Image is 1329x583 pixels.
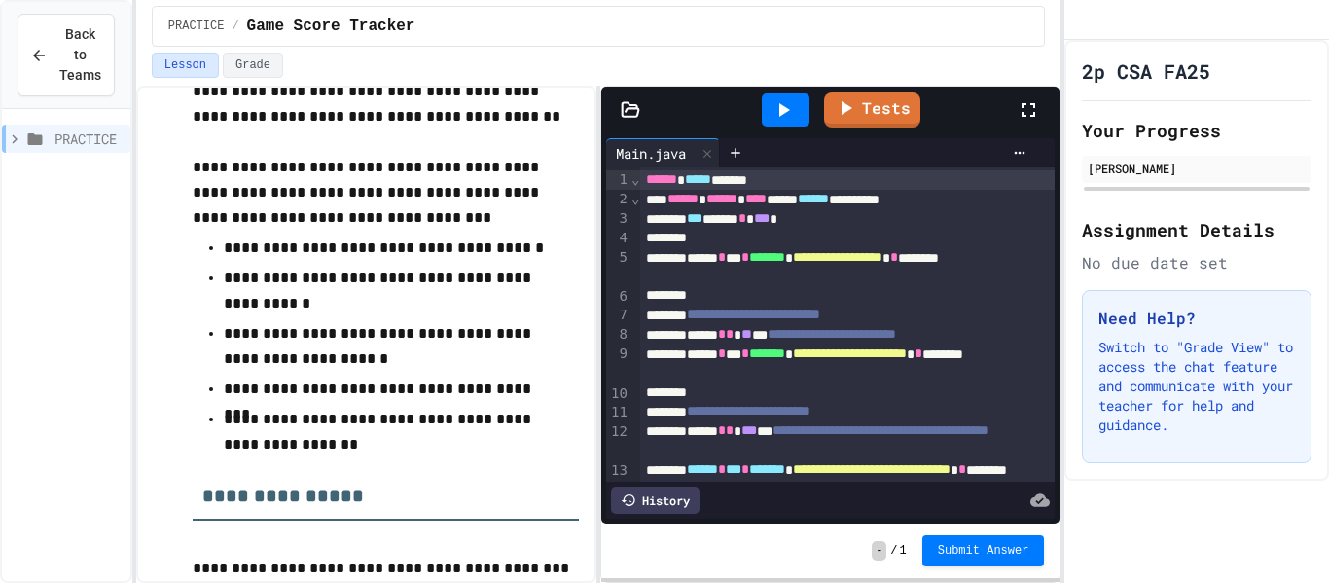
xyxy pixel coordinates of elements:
[606,345,630,383] div: 9
[232,18,238,34] span: /
[611,487,700,514] div: History
[168,18,225,34] span: PRACTICE
[152,53,219,78] button: Lesson
[900,543,907,559] span: 1
[247,15,415,38] span: Game Score Tracker
[1082,216,1311,243] h2: Assignment Details
[59,24,101,86] span: Back to Teams
[1088,160,1306,177] div: [PERSON_NAME]
[1082,251,1311,274] div: No due date set
[630,191,640,206] span: Fold line
[1082,57,1210,85] h1: 2p CSA FA25
[1082,117,1311,144] h2: Your Progress
[922,535,1045,566] button: Submit Answer
[606,384,630,404] div: 10
[606,248,630,287] div: 5
[18,14,115,96] button: Back to Teams
[54,128,123,149] span: PRACTICE
[1098,338,1295,435] p: Switch to "Grade View" to access the chat feature and communicate with your teacher for help and ...
[606,229,630,248] div: 4
[824,92,920,128] a: Tests
[606,143,696,164] div: Main.java
[223,53,283,78] button: Grade
[1098,307,1295,330] h3: Need Help?
[606,170,630,190] div: 1
[606,287,630,307] div: 6
[606,325,630,345] div: 8
[890,543,897,559] span: /
[606,306,630,325] div: 7
[606,403,630,422] div: 11
[606,461,630,500] div: 13
[606,209,630,229] div: 3
[872,541,886,561] span: -
[938,543,1029,559] span: Submit Answer
[606,190,630,209] div: 2
[606,138,720,167] div: Main.java
[606,422,630,461] div: 12
[630,171,640,187] span: Fold line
